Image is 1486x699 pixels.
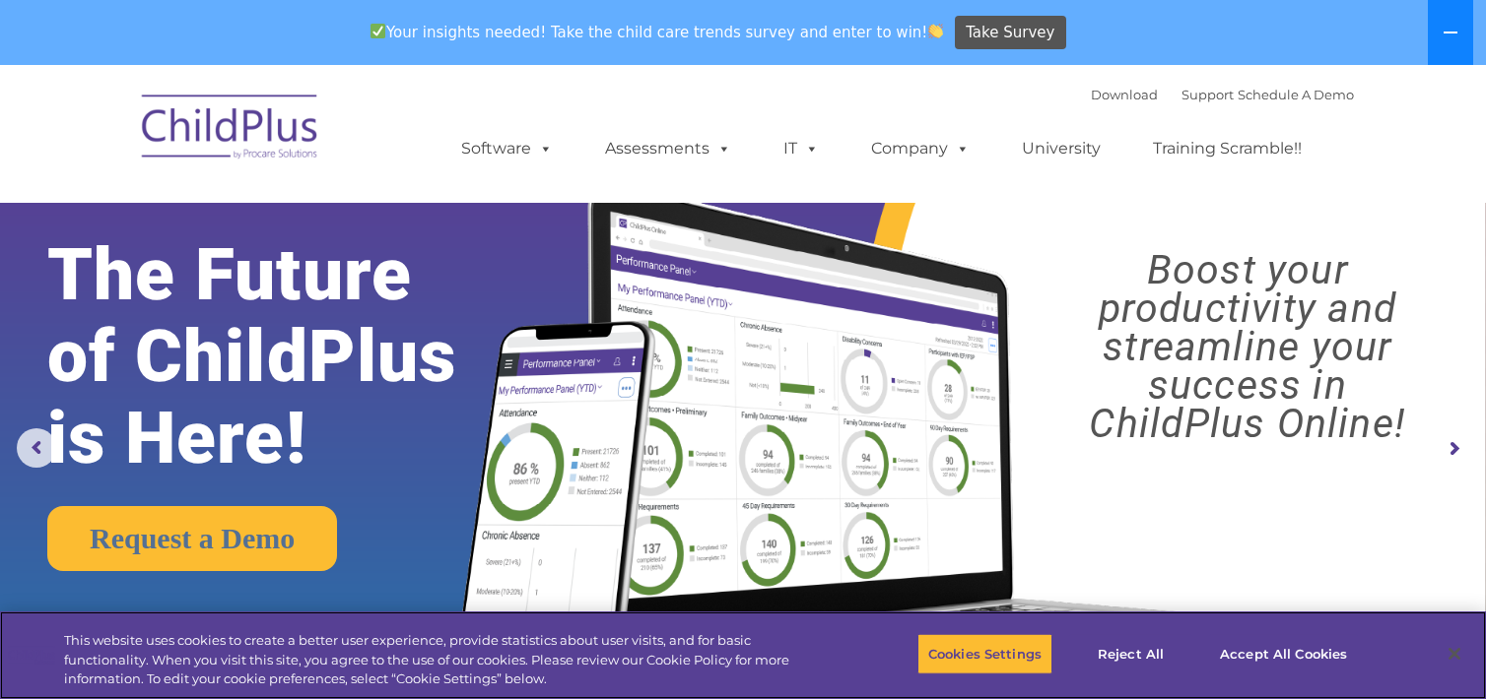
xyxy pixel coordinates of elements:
span: Your insights needed! Take the child care trends survey and enter to win! [362,13,952,51]
span: Last name [274,130,334,145]
span: Take Survey [966,16,1054,50]
rs-layer: Boost your productivity and streamline your success in ChildPlus Online! [1027,251,1468,443]
a: Request a Demo [47,506,337,571]
button: Reject All [1069,633,1192,674]
a: IT [764,129,839,168]
a: University [1002,129,1120,168]
img: ✅ [371,24,385,38]
a: Support [1182,87,1234,102]
button: Cookies Settings [917,633,1052,674]
a: Training Scramble!! [1133,129,1321,168]
a: Download [1091,87,1158,102]
img: 👏 [928,24,943,38]
img: ChildPlus by Procare Solutions [132,81,329,179]
rs-layer: The Future of ChildPlus is Here! [47,234,522,479]
a: Schedule A Demo [1238,87,1354,102]
a: Company [851,129,989,168]
a: Assessments [585,129,751,168]
button: Accept All Cookies [1209,633,1358,674]
font: | [1091,87,1354,102]
a: Take Survey [955,16,1066,50]
button: Close [1433,632,1476,675]
div: This website uses cookies to create a better user experience, provide statistics about user visit... [64,631,817,689]
a: Software [441,129,573,168]
span: Phone number [274,211,358,225]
